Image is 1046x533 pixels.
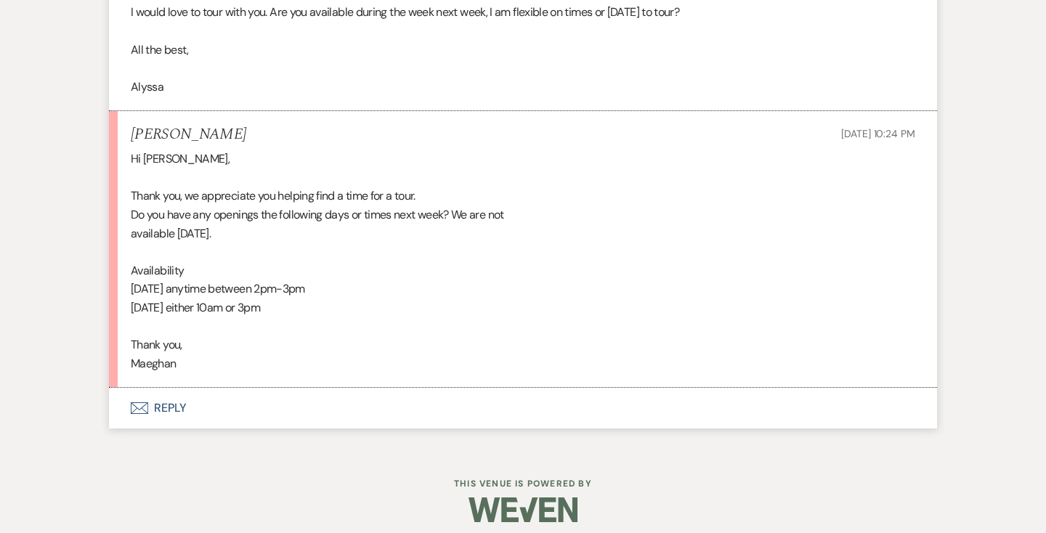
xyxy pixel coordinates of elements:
p: I would love to tour with you. Are you available during the week next week, I am flexible on time... [131,3,915,22]
p: All the best, [131,41,915,60]
h5: [PERSON_NAME] [131,126,246,144]
p: Alyssa [131,78,915,97]
div: Hi [PERSON_NAME], Thank you, we appreciate you helping find a time for a tour. Do you have any op... [131,150,915,373]
button: Reply [109,388,937,428]
span: [DATE] 10:24 PM [841,127,915,140]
